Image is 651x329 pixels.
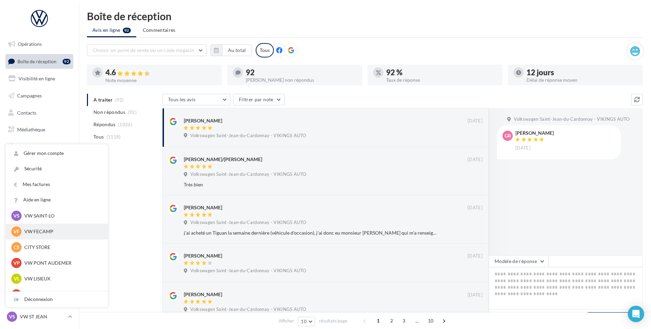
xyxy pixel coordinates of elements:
span: [DATE] [468,205,483,211]
div: j'ai acheté un Tiguan la semaine dernière (véhicule d'occasion), j'ai donc eu monsieur [PERSON_NA... [184,229,438,236]
span: (92) [128,109,137,115]
button: Choisir un point de vente ou un code magasin [87,44,207,56]
span: résultats/page [319,318,347,324]
p: VW SAINT-LO [24,212,100,219]
div: 92 [63,59,71,64]
button: Tous les avis [162,94,231,105]
span: VF [13,228,20,235]
button: Ignorer [460,228,483,238]
p: VW PONT AUDEMER [24,260,100,266]
span: Volkswagen Saint-Jean-du-Cardonnay - VIKINGS AUTO [190,306,306,313]
span: 2 [386,315,397,326]
div: Déconnexion [6,292,108,307]
a: Calendrier [4,140,75,154]
span: 3 [398,315,409,326]
div: 12 jours [526,69,637,76]
a: VS VW ST JEAN [5,310,73,323]
a: Gérer mon compte [6,146,108,161]
div: [PERSON_NAME] [184,252,222,259]
a: Contacts [4,106,75,120]
span: VS [9,313,15,320]
span: Gr [505,132,511,139]
span: Volkswagen Saint-Jean-du-Cardonnay - VIKINGS AUTO [514,116,629,122]
span: Boîte de réception [17,58,56,64]
a: Boîte de réception92 [4,54,75,69]
button: Au total [210,44,252,56]
span: Tous [93,133,104,140]
button: Au total [222,44,252,56]
span: Opérations [18,41,42,47]
button: 10 [298,317,315,326]
span: VG [13,291,20,298]
a: Aide en ligne [6,192,108,208]
span: Répondus [93,121,116,128]
p: CITY STORE [24,244,100,251]
span: VP [13,260,20,266]
div: [PERSON_NAME]/[PERSON_NAME] [184,156,262,163]
p: VW GRD QUEVILLY [24,291,100,298]
button: Ignorer [460,306,483,315]
span: Campagnes [17,93,42,98]
span: 10 [425,315,436,326]
a: Campagnes [4,89,75,103]
span: [DATE] [515,145,531,151]
p: VW FECAMP [24,228,100,235]
div: Délai de réponse moyen [526,78,637,82]
a: Visibilité en ligne [4,71,75,86]
div: Open Intercom Messenger [628,306,644,322]
button: Filtrer par note [233,94,285,105]
span: Visibilité en ligne [18,76,55,81]
div: [PERSON_NAME] non répondus [246,78,357,82]
span: ... [412,315,423,326]
a: Médiathèque [4,122,75,137]
a: Sécurité [6,161,108,176]
span: VS [13,212,20,219]
span: Contacts [17,109,36,115]
div: Note moyenne [105,78,216,83]
span: [DATE] [468,292,483,298]
a: PLV et print personnalisable [4,157,75,177]
span: [DATE] [468,253,483,259]
div: [PERSON_NAME] [184,204,222,211]
div: Boîte de réception [87,11,643,21]
span: Médiathèque [17,127,45,132]
span: Choisir un point de vente ou un code magasin [93,47,194,53]
div: 92 [246,69,357,76]
span: (1118) [106,134,121,140]
div: Taux de réponse [386,78,497,82]
div: Tous [256,43,274,57]
span: Tous les avis [168,96,196,102]
span: Volkswagen Saint-Jean-du-Cardonnay - VIKINGS AUTO [190,171,306,177]
a: Campagnes DataOnDemand [4,179,75,199]
div: [PERSON_NAME] [184,291,222,298]
a: Opérations [4,37,75,51]
div: [PERSON_NAME] [515,131,554,135]
div: 92 % [386,69,497,76]
span: [DATE] [468,118,483,124]
span: Afficher [279,318,294,324]
span: Non répondus [93,109,125,116]
span: Calendrier [17,144,40,149]
p: VW ST JEAN [20,313,65,320]
div: Très bien [184,181,438,188]
div: [PERSON_NAME] [184,117,222,124]
span: Volkswagen Saint-Jean-du-Cardonnay - VIKINGS AUTO [190,268,306,274]
span: CS [14,244,20,251]
button: Ignorer [460,267,483,277]
span: [DATE] [468,157,483,163]
span: (1026) [118,122,132,127]
button: Modèle de réponse [489,255,548,267]
span: VL [14,275,20,282]
span: 10 [301,319,307,324]
p: VW LISIEUX [24,275,100,282]
button: Ignorer [460,132,483,141]
span: Commentaires [143,27,176,34]
span: Volkswagen Saint-Jean-du-Cardonnay - VIKINGS AUTO [190,133,306,139]
div: 4.6 [105,69,216,77]
button: Ignorer [460,180,483,189]
span: Volkswagen Saint-Jean-du-Cardonnay - VIKINGS AUTO [190,220,306,226]
span: 1 [373,315,384,326]
a: Mes factures [6,177,108,192]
